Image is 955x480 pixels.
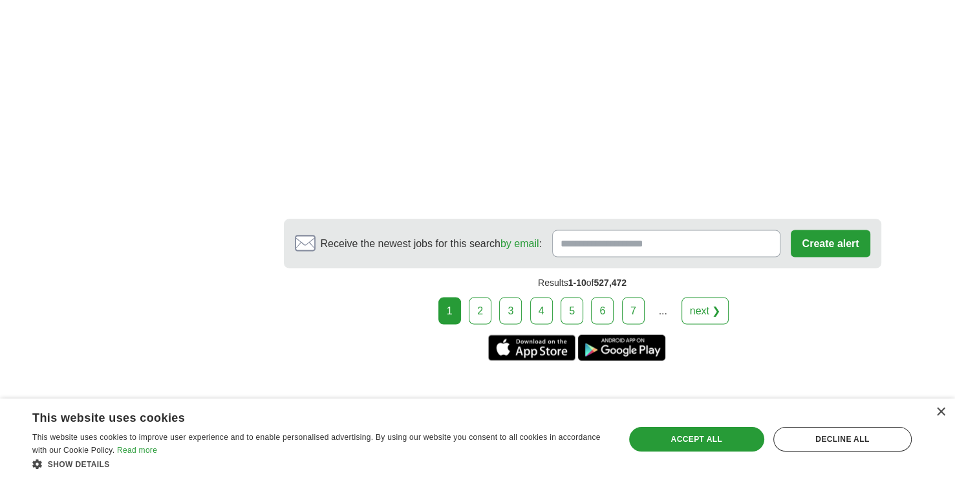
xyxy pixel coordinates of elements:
[629,427,764,452] div: Accept all
[773,427,912,452] div: Decline all
[568,278,586,288] span: 1-10
[530,298,553,325] a: 4
[499,298,522,325] a: 3
[681,298,729,325] a: next ❯
[321,236,542,252] span: Receive the newest jobs for this search :
[650,298,676,324] div: ...
[469,298,491,325] a: 2
[936,408,945,417] div: Close
[32,433,601,455] span: This website uses cookies to improve user experience and to enable personalised advertising. By u...
[438,298,461,325] div: 1
[594,278,627,288] span: 527,472
[488,335,575,361] a: Get the iPhone app
[32,406,575,426] div: This website uses cookies
[622,298,645,325] a: 7
[32,457,607,470] div: Show details
[791,230,870,257] button: Create alert
[578,335,665,361] a: Get the Android app
[561,298,583,325] a: 5
[117,446,157,455] a: Read more, opens a new window
[591,298,614,325] a: 6
[284,268,881,298] div: Results of
[500,238,539,249] a: by email
[48,460,110,469] span: Show details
